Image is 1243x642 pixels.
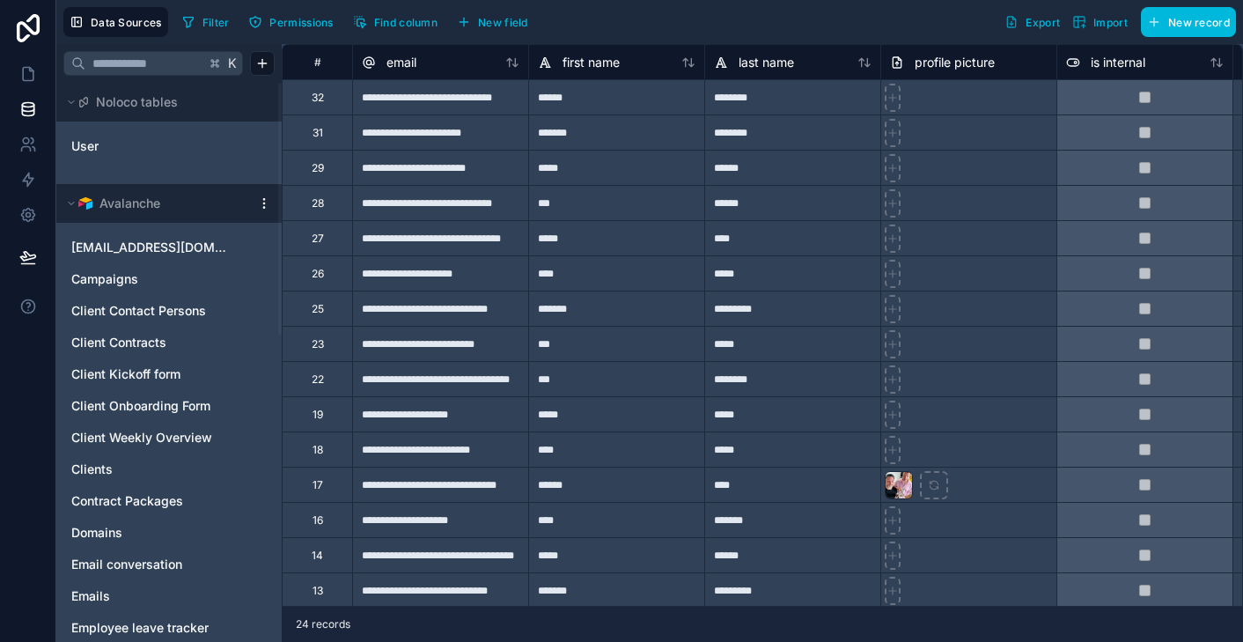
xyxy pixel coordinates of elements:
[451,9,534,35] button: New field
[71,556,182,573] span: Email conversation
[71,334,232,351] a: Client Contracts
[347,9,444,35] button: Find column
[63,519,275,547] div: Domains
[71,492,232,510] a: Contract Packages
[296,617,350,631] span: 24 records
[71,556,232,573] a: Email conversation
[63,90,264,114] button: Noloco tables
[63,392,275,420] div: Client Onboarding Form
[175,9,236,35] button: Filter
[63,297,275,325] div: Client Contact Persons
[313,443,323,457] div: 18
[71,334,166,351] span: Client Contracts
[63,265,275,293] div: Campaigns
[915,54,995,71] span: profile picture
[1141,7,1236,37] button: New record
[242,9,339,35] button: Permissions
[71,270,232,288] a: Campaigns
[71,397,232,415] a: Client Onboarding Form
[71,587,232,605] a: Emails
[242,9,346,35] a: Permissions
[739,54,794,71] span: last name
[71,429,212,446] span: Client Weekly Overview
[202,16,230,29] span: Filter
[1093,16,1128,29] span: Import
[71,492,183,510] span: Contract Packages
[312,91,324,105] div: 32
[71,524,122,542] span: Domains
[998,7,1066,37] button: Export
[226,57,239,70] span: K
[313,584,323,598] div: 13
[1066,7,1134,37] button: Import
[71,397,210,415] span: Client Onboarding Form
[71,619,209,637] span: Employee leave tracker
[63,455,275,483] div: Clients
[313,513,323,528] div: 16
[1134,7,1236,37] a: New record
[71,461,113,478] span: Clients
[312,232,324,246] div: 27
[313,478,323,492] div: 17
[312,337,324,351] div: 23
[63,487,275,515] div: Contract Packages
[312,302,324,316] div: 25
[63,233,275,262] div: calendar@avalancheoutbound.com
[312,267,324,281] div: 26
[63,132,275,160] div: User
[63,614,275,642] div: Employee leave tracker
[63,360,275,388] div: Client Kickoff form
[63,191,250,216] button: Airtable LogoAvalanche
[1091,54,1145,71] span: is internal
[71,302,206,320] span: Client Contact Persons
[63,7,168,37] button: Data Sources
[563,54,620,71] span: first name
[71,587,110,605] span: Emails
[71,524,232,542] a: Domains
[312,196,324,210] div: 28
[312,161,324,175] div: 29
[71,270,138,288] span: Campaigns
[71,302,232,320] a: Client Contact Persons
[71,461,232,478] a: Clients
[71,365,180,383] span: Client Kickoff form
[1168,16,1230,29] span: New record
[99,195,160,212] span: Avalanche
[78,196,92,210] img: Airtable Logo
[296,55,339,69] div: #
[269,16,333,29] span: Permissions
[71,429,232,446] a: Client Weekly Overview
[71,619,232,637] a: Employee leave tracker
[71,365,232,383] a: Client Kickoff form
[313,408,323,422] div: 19
[71,137,214,155] a: User
[71,137,99,155] span: User
[312,549,323,563] div: 14
[96,93,178,111] span: Noloco tables
[71,239,232,256] a: [EMAIL_ADDRESS][DOMAIN_NAME]
[63,582,275,610] div: Emails
[478,16,528,29] span: New field
[312,373,324,387] div: 22
[386,54,416,71] span: email
[313,126,323,140] div: 31
[63,550,275,579] div: Email conversation
[63,328,275,357] div: Client Contracts
[63,424,275,452] div: Client Weekly Overview
[1026,16,1060,29] span: Export
[374,16,438,29] span: Find column
[91,16,162,29] span: Data Sources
